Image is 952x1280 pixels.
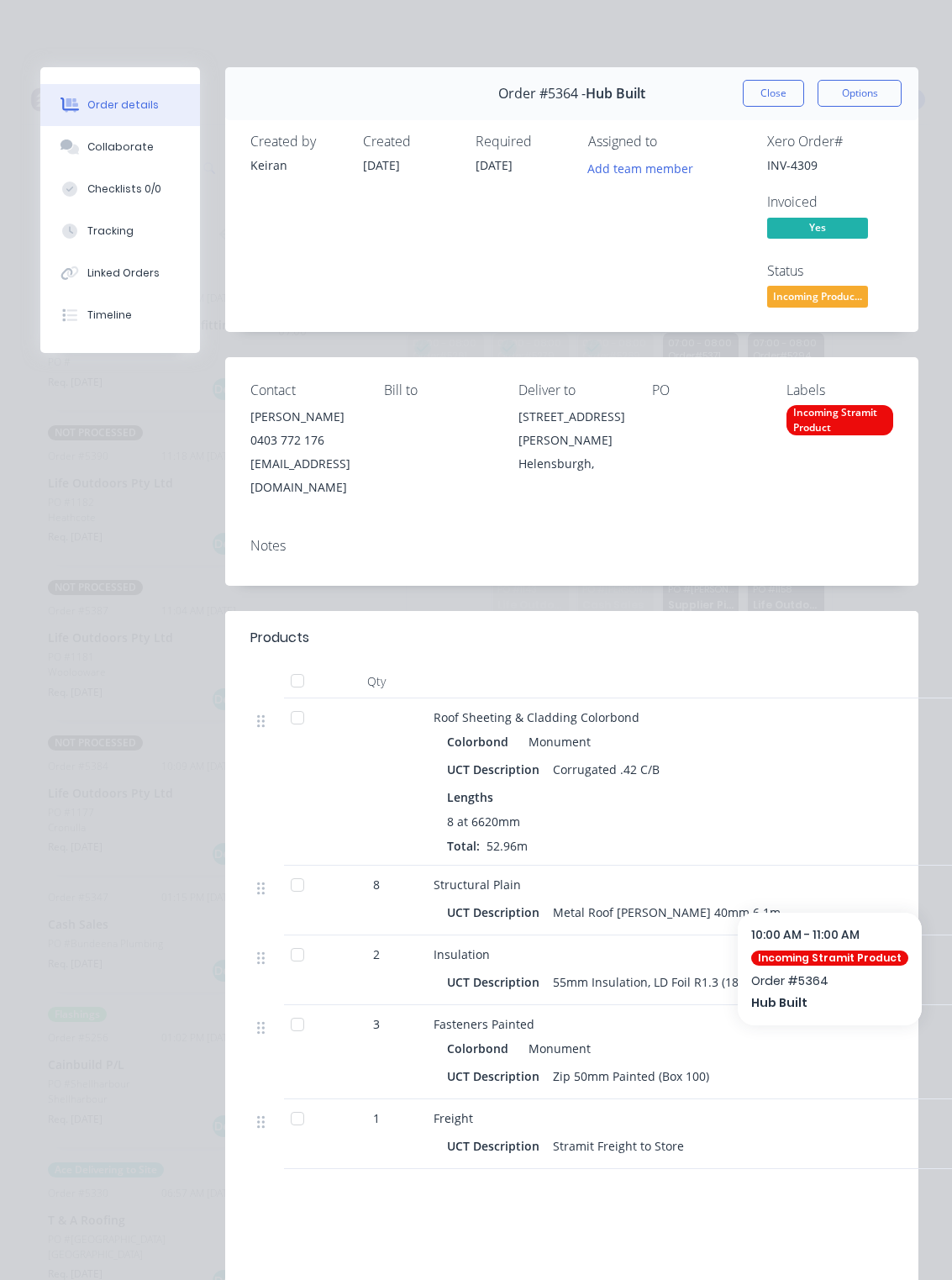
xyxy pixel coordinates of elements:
[447,730,515,754] div: Colorbond
[87,266,160,281] div: Linked Orders
[447,1036,515,1061] div: Colorbond
[434,946,490,962] span: Insulation
[40,294,200,336] button: Timeline
[250,405,357,429] div: [PERSON_NAME]
[434,877,521,893] span: Structural Plain
[498,86,586,102] span: Order #5364 -
[373,946,380,963] span: 2
[767,286,868,311] button: Incoming Produc...
[767,156,893,174] div: INV-4309
[522,730,591,754] div: Monument
[546,900,787,924] div: Metal Roof [PERSON_NAME] 40mm 6.1m
[363,157,400,173] span: [DATE]
[373,876,380,893] span: 8
[373,1015,380,1033] span: 3
[250,628,309,648] div: Products
[588,156,702,179] button: Add team member
[818,80,902,107] button: Options
[518,405,625,452] div: [STREET_ADDRESS][PERSON_NAME]
[518,452,625,476] div: Helensburgh,
[546,757,666,782] div: Corrugated .42 C/B
[363,134,455,150] div: Created
[87,97,159,113] div: Order details
[579,156,702,179] button: Add team member
[546,970,791,994] div: 55mm Insulation, LD Foil R1.3 (18m2 Roll)
[250,405,357,499] div: [PERSON_NAME]0403 772 176[EMAIL_ADDRESS][DOMAIN_NAME]
[40,252,200,294] button: Linked Orders
[250,382,357,398] div: Contact
[476,134,568,150] div: Required
[447,813,520,830] span: 8 at 6620mm
[250,134,343,150] div: Created by
[767,286,868,307] span: Incoming Produc...
[447,788,493,806] span: Lengths
[40,210,200,252] button: Tracking
[767,263,893,279] div: Status
[480,838,534,854] span: 52.96m
[895,1223,935,1263] iframe: Intercom live chat
[447,1134,546,1158] div: UCT Description
[546,1134,691,1158] div: Stramit Freight to Store
[40,126,200,168] button: Collaborate
[447,1064,546,1088] div: UCT Description
[40,168,200,210] button: Checklists 0/0
[434,1110,473,1126] span: Freight
[476,157,513,173] span: [DATE]
[434,709,639,725] span: Roof Sheeting & Cladding Colorbond
[588,134,756,150] div: Assigned to
[373,1109,380,1127] span: 1
[652,382,759,398] div: PO
[87,182,161,197] div: Checklists 0/0
[447,970,546,994] div: UCT Description
[250,538,893,554] div: Notes
[250,156,343,174] div: Keiran
[87,224,134,239] div: Tracking
[518,382,625,398] div: Deliver to
[384,382,491,398] div: Bill to
[447,757,546,782] div: UCT Description
[767,194,893,210] div: Invoiced
[250,452,357,499] div: [EMAIL_ADDRESS][DOMAIN_NAME]
[447,900,546,924] div: UCT Description
[518,405,625,476] div: [STREET_ADDRESS][PERSON_NAME]Helensburgh,
[767,134,893,150] div: Xero Order #
[434,1016,534,1032] span: Fasteners Painted
[546,1064,716,1088] div: Zip 50mm Painted (Box 100)
[87,140,154,155] div: Collaborate
[767,218,868,239] span: Yes
[586,86,645,102] span: Hub Built
[786,382,893,398] div: Labels
[522,1036,591,1061] div: Monument
[326,665,427,698] div: Qty
[786,405,893,435] div: Incoming Stramit Product
[87,308,132,323] div: Timeline
[743,80,804,107] button: Close
[250,429,357,452] div: 0403 772 176
[40,84,200,126] button: Order details
[447,838,480,854] span: Total:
